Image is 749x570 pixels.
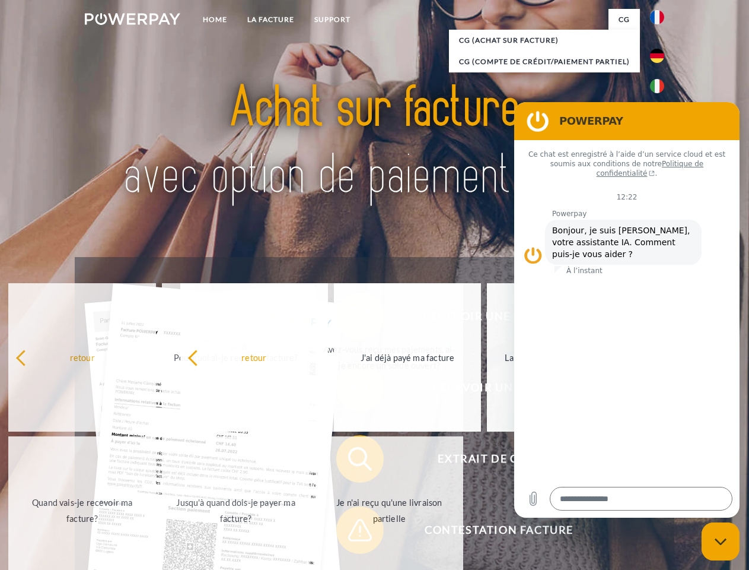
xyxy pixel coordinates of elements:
[187,349,321,365] div: retour
[494,349,627,365] div: La commande a été renvoyée
[169,495,302,527] div: Jusqu'à quand dois-je payer ma facture?
[237,9,304,30] a: LA FACTURE
[15,349,149,365] div: retour
[323,495,456,527] div: Je n'ai reçu qu'une livraison partielle
[193,9,237,30] a: Home
[650,49,664,63] img: de
[353,435,644,483] span: Extrait de compte
[336,506,645,554] button: Contestation Facture
[608,9,640,30] a: CG
[336,435,645,483] button: Extrait de compte
[650,10,664,24] img: fr
[304,9,361,30] a: Support
[113,57,636,227] img: title-powerpay_fr.svg
[449,51,640,72] a: CG (Compte de crédit/paiement partiel)
[15,495,149,527] div: Quand vais-je recevoir ma facture?
[449,30,640,51] a: CG (achat sur facture)
[514,102,740,518] iframe: Fenêtre de messagerie
[650,79,664,93] img: it
[353,506,644,554] span: Contestation Facture
[702,522,740,560] iframe: Bouton de lancement de la fenêtre de messagerie, conversation en cours
[85,13,180,25] img: logo-powerpay-white.svg
[341,349,474,365] div: J'ai déjà payé ma facture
